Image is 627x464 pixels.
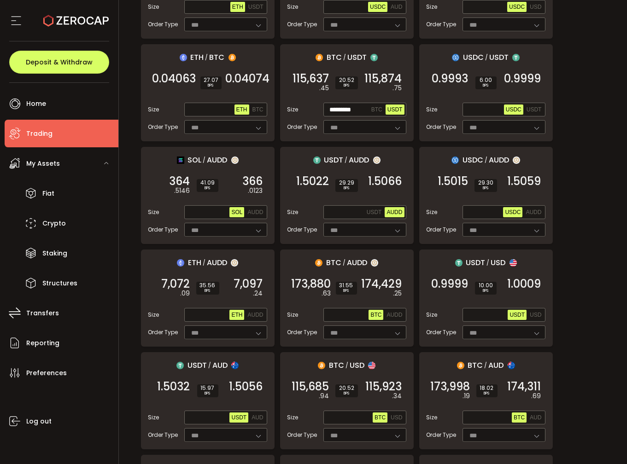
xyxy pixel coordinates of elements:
span: 20.52 [339,385,354,391]
span: USD [530,312,541,318]
img: usdt_portfolio.svg [455,259,463,267]
span: AUDD [387,312,402,318]
i: BPS [339,391,354,396]
span: Order Type [287,20,317,29]
span: Size [148,105,159,114]
span: USDT [188,360,207,371]
img: eth_portfolio.svg [177,259,184,267]
span: 7,097 [234,279,263,289]
span: USDC [509,4,525,10]
span: AUDD [489,154,509,166]
img: usdc_portfolio.svg [451,157,459,164]
span: 1.5015 [438,177,469,186]
i: BPS [478,186,493,191]
span: AUD [212,360,228,371]
button: USDT [246,2,265,12]
i: BPS [480,391,494,396]
em: / [487,259,490,267]
span: Size [148,3,159,11]
span: Log out [26,415,52,428]
span: Deposit & Withdraw [26,59,93,65]
span: ETH [232,4,243,10]
span: Structures [42,277,77,290]
button: AUDD [524,207,543,217]
span: 115,685 [292,382,329,391]
button: AUD [528,412,543,423]
i: BPS [479,83,493,88]
span: Reporting [26,336,59,350]
span: 15.97 [201,385,215,391]
span: 1.5066 [369,177,402,186]
span: SOL [231,209,242,215]
span: AUDD [526,209,541,215]
span: BTC [252,106,264,113]
img: usdt_portfolio.svg [512,54,520,61]
span: 115,923 [366,382,402,391]
span: USD [491,257,506,268]
img: sol_portfolio.png [177,157,184,164]
span: 29.29 [339,180,354,186]
em: / [343,259,346,267]
span: 364 [170,177,190,186]
img: usdt_portfolio.svg [176,362,184,369]
em: / [343,53,346,62]
span: Size [148,208,159,216]
span: USD [530,4,541,10]
img: zuPXiwguUFiBOIQyqLOiXsnnNitlx7q4LCwEbLHADjIpTka+Lip0HH8D0VTrd02z+wEAAAAASUVORK5CYII= [513,157,520,164]
span: Order Type [427,226,457,234]
span: 35.56 [200,283,216,288]
button: USDT [386,104,404,115]
span: BTC [329,360,344,371]
span: 41.09 [200,180,215,186]
span: 0.04074 [226,74,270,83]
span: 174,311 [508,382,541,391]
i: BPS [340,288,353,294]
span: 27.07 [204,77,218,83]
span: 366 [243,177,263,186]
span: AUDD [349,154,369,166]
iframe: Chat Widget [581,420,627,464]
span: Order Type [287,328,317,336]
i: BPS [204,83,218,88]
img: eth_portfolio.svg [180,54,187,61]
span: Order Type [287,431,317,439]
img: btc_portfolio.svg [457,362,464,369]
i: BPS [200,288,216,294]
span: BTC [210,52,225,63]
span: Order Type [148,123,178,131]
span: 0.9999 [432,279,469,289]
span: USDC [463,154,483,166]
span: 1.5059 [508,177,541,186]
img: usdt_portfolio.svg [313,157,321,164]
span: Size [287,311,299,319]
span: USDC [505,209,521,215]
em: .45 [320,83,329,93]
span: 173,880 [292,279,331,289]
span: 174,429 [362,279,402,289]
span: 115,874 [365,74,402,83]
span: Order Type [427,123,457,131]
span: BTC [375,414,386,421]
em: .5146 [175,186,190,196]
em: / [203,156,206,164]
span: ETH [191,52,204,63]
span: USDC [506,106,522,113]
span: Order Type [427,20,457,29]
span: 29.30 [478,180,493,186]
span: USDT [527,106,542,113]
i: BPS [201,391,215,396]
span: 1.5032 [158,382,190,391]
button: USD [528,310,543,320]
span: Crypto [42,217,66,230]
button: USDC [503,207,522,217]
button: BTC [369,104,384,115]
span: Size [287,413,299,422]
button: Deposit & Withdraw [9,51,109,74]
i: BPS [479,288,493,294]
span: USDT [248,4,264,10]
em: .94 [319,391,329,401]
img: aud_portfolio.svg [231,362,239,369]
span: USD [391,414,402,421]
span: BTC [371,106,382,113]
span: USDC [463,52,484,63]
